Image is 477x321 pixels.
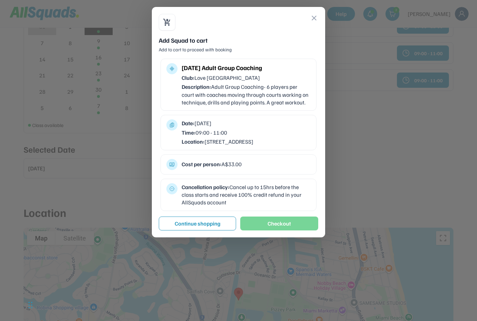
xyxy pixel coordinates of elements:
strong: Description: [182,83,211,90]
div: [DATE] Adult Group Coaching [182,63,262,73]
button: multitrack_audio [169,66,175,71]
div: Love [GEOGRAPHIC_DATA] [182,74,260,82]
div: A$33.00 [182,160,311,168]
strong: Club: [182,74,194,81]
div: Add Squad to cart [159,36,318,45]
div: 09:00 - 11:00 [182,129,227,136]
div: Adult Group Coaching- 6 players per court with coaches moving through courts working on technique... [182,83,311,106]
button: close [310,14,318,22]
div: Add to cart to proceed with booking [159,46,318,53]
strong: Date: [182,120,194,127]
button: Continue shopping [159,217,236,230]
strong: Location: [182,138,205,145]
div: [STREET_ADDRESS] [182,138,253,145]
div: [DATE] [182,119,211,127]
strong: Cost per person: [182,161,222,168]
strong: Time: [182,129,196,136]
strong: Cancellation policy: [182,184,229,191]
div: Cancel up to 15hrs before the class starts and receive 100% credit refund in your AllSquads account [182,183,311,206]
button: shopping_cart_checkout [163,18,171,26]
button: Checkout [240,217,318,230]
